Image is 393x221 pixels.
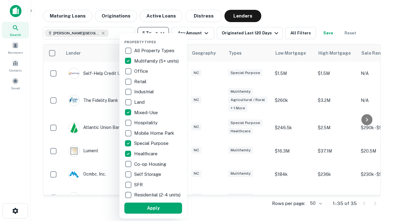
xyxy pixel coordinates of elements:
p: Office [134,68,149,75]
p: Special Purpose [134,140,170,147]
p: Hospitality [134,119,159,126]
p: Self Storage [134,171,162,178]
button: Apply [124,203,182,214]
p: Mixed-Use [134,109,159,116]
p: Multifamily (5+ units) [134,57,180,65]
span: Property Types [124,40,156,44]
p: Industrial [134,88,155,95]
p: Healthcare [134,150,159,157]
p: Retail [134,78,148,85]
p: Residential (2-4 units) [134,191,182,199]
p: All Property Types [134,47,176,54]
p: Co-op Housing [134,161,167,168]
p: Land [134,99,146,106]
iframe: Chat Widget [362,172,393,201]
p: Mobile Home Park [134,130,175,137]
p: SFR [134,181,144,188]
